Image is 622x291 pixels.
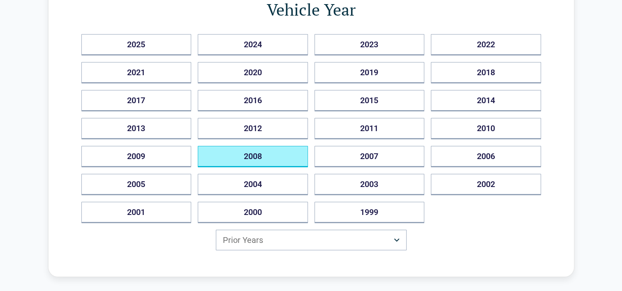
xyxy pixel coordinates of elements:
[314,90,425,111] button: 2015
[81,174,192,195] button: 2005
[431,62,541,83] button: 2018
[216,230,407,250] button: Prior Years
[431,34,541,55] button: 2022
[198,62,308,83] button: 2020
[314,146,425,167] button: 2007
[431,90,541,111] button: 2014
[81,90,192,111] button: 2017
[81,62,192,83] button: 2021
[314,174,425,195] button: 2003
[198,146,308,167] button: 2008
[314,34,425,55] button: 2023
[81,34,192,55] button: 2025
[198,118,308,139] button: 2012
[198,202,308,223] button: 2000
[431,146,541,167] button: 2006
[431,174,541,195] button: 2002
[314,62,425,83] button: 2019
[314,118,425,139] button: 2011
[198,174,308,195] button: 2004
[81,118,192,139] button: 2013
[431,118,541,139] button: 2010
[198,90,308,111] button: 2016
[81,202,192,223] button: 2001
[81,146,192,167] button: 2009
[314,202,425,223] button: 1999
[198,34,308,55] button: 2024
